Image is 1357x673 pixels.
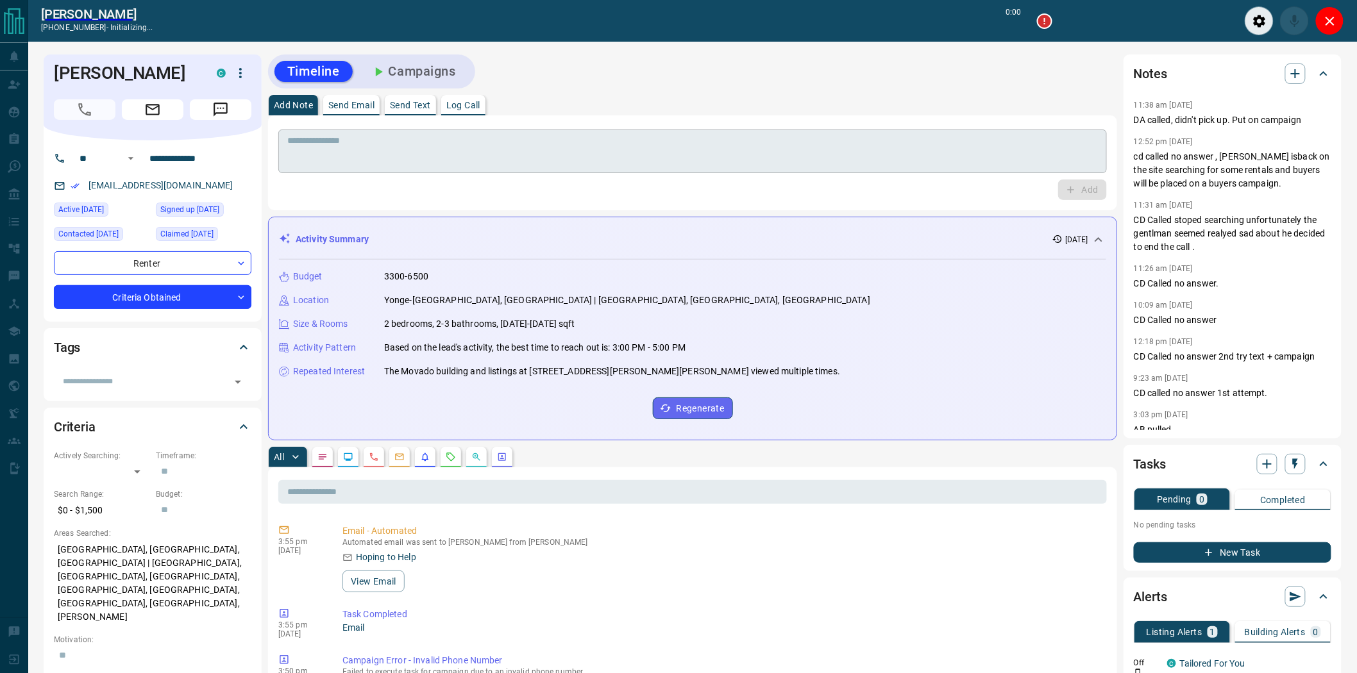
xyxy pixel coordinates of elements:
span: Claimed [DATE] [160,228,214,240]
p: CD Called no answer 2nd try text + campaign [1134,350,1331,363]
p: 11:26 am [DATE] [1134,264,1193,273]
p: Budget [293,270,323,283]
p: Automated email was sent to [PERSON_NAME] from [PERSON_NAME] [342,538,1102,547]
p: $0 - $1,500 [54,500,149,521]
button: Open [229,373,247,391]
p: Based on the lead's activity, the best time to reach out is: 3:00 PM - 5:00 PM [384,341,686,354]
p: 2 bedrooms, 2-3 bathrooms, [DATE]-[DATE] sqft [384,317,575,331]
div: Tasks [1134,449,1331,479]
button: New Task [1134,542,1331,563]
button: Regenerate [653,397,733,419]
div: Notes [1134,58,1331,89]
p: Log Call [446,101,480,110]
p: Location [293,294,329,307]
svg: Listing Alerts [420,452,430,462]
p: Email - Automated [342,524,1102,538]
p: 3:55 pm [278,537,323,546]
span: initializing... [110,23,153,32]
div: Tags [54,332,251,363]
p: 3:55 pm [278,620,323,629]
p: 12:52 pm [DATE] [1134,137,1193,146]
p: Send Text [390,101,431,110]
svg: Requests [446,452,456,462]
svg: Lead Browsing Activity [343,452,353,462]
p: 10:09 am [DATE] [1134,301,1193,310]
div: Tue Oct 01 2024 [156,227,251,245]
p: DA called, didn't pick up. Put on campaign [1134,113,1331,127]
span: Signed up [DATE] [160,203,219,216]
svg: Email Verified [71,181,80,190]
p: Hoping to Help [356,551,416,564]
svg: Calls [369,452,379,462]
p: [PHONE_NUMBER] - [41,22,153,33]
p: [DATE] [278,546,323,555]
div: Renter [54,251,251,275]
a: [PERSON_NAME] [41,6,153,22]
p: Activity Summary [296,233,369,246]
p: Campaign Error - Invalid Phone Number [342,654,1102,667]
p: All [274,453,284,461]
p: The Movado building and listings at [STREET_ADDRESS][PERSON_NAME][PERSON_NAME] viewed multiple ti... [384,365,840,378]
button: Open [123,151,139,166]
p: 0:00 [1006,6,1022,35]
p: Completed [1260,495,1306,504]
p: Yonge-[GEOGRAPHIC_DATA], [GEOGRAPHIC_DATA] | [GEOGRAPHIC_DATA], [GEOGRAPHIC_DATA], [GEOGRAPHIC_DATA] [384,294,870,307]
div: Mon Feb 19 2024 [156,203,251,220]
div: Activity Summary[DATE] [279,228,1106,251]
p: Budget: [156,488,251,500]
div: Criteria Obtained [54,285,251,309]
svg: Emails [394,452,405,462]
p: 0 [1199,495,1204,504]
p: Activity Pattern [293,341,356,354]
span: Contacted [DATE] [58,228,119,240]
p: 11:31 am [DATE] [1134,201,1193,210]
button: View Email [342,570,405,592]
h2: Alerts [1134,586,1167,607]
div: condos.ca [217,69,226,78]
p: [DATE] [1065,234,1088,245]
p: Email [342,621,1102,635]
p: Repeated Interest [293,365,365,378]
a: Tailored For You [1180,658,1245,669]
p: 11:38 am [DATE] [1134,101,1193,110]
p: Send Email [328,101,375,110]
p: cd called no answer , [PERSON_NAME] isback on the site searching for some rentals and buyers will... [1134,150,1331,190]
span: Active [DATE] [58,203,104,216]
p: AB pulled [1134,423,1331,436]
div: Audio Settings [1245,6,1274,35]
div: condos.ca [1167,659,1176,668]
div: Mute [1280,6,1309,35]
span: Email [122,99,183,120]
svg: Agent Actions [497,452,507,462]
p: Pending [1157,495,1192,504]
h2: Tasks [1134,454,1166,474]
p: 3300-6500 [384,270,428,283]
p: 3:03 pm [DATE] [1134,410,1188,419]
p: Task Completed [342,608,1102,621]
p: CD called no answer 1st attempt. [1134,386,1331,400]
p: Building Alerts [1245,627,1306,636]
p: Motivation: [54,634,251,645]
p: 0 [1313,627,1319,636]
p: 1 [1210,627,1215,636]
div: Close [1315,6,1344,35]
p: CD Called no answer [1134,313,1331,327]
h2: Criteria [54,417,96,437]
p: 12:18 pm [DATE] [1134,337,1193,346]
div: Criteria [54,411,251,442]
svg: Opportunities [471,452,482,462]
p: Actively Searching: [54,450,149,461]
p: Listing Alerts [1147,627,1202,636]
button: Timeline [274,61,353,82]
a: [EMAIL_ADDRESS][DOMAIN_NAME] [88,180,233,190]
h1: [PERSON_NAME] [54,63,198,83]
svg: Notes [317,452,328,462]
p: Timeframe: [156,450,251,461]
h2: Tags [54,337,80,358]
div: Alerts [1134,581,1331,612]
p: Areas Searched: [54,528,251,539]
button: Campaigns [358,61,469,82]
p: No pending tasks [1134,515,1331,535]
p: Add Note [274,101,313,110]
